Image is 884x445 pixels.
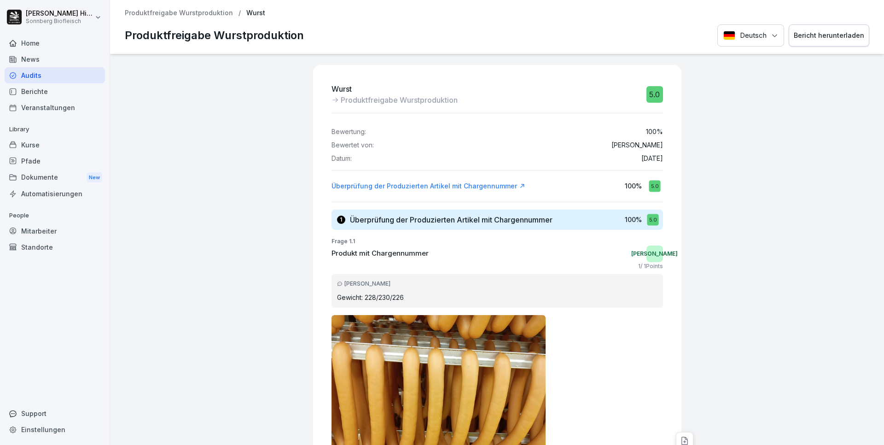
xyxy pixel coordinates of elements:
p: 100 % [625,181,642,191]
p: Sonnberg Biofleisch [26,18,93,24]
p: Produktfreigabe Wurstproduktion [341,94,458,105]
a: Pfade [5,153,105,169]
div: 5.0 [646,86,663,103]
p: / [238,9,241,17]
p: [PERSON_NAME] Hinterreither [26,10,93,18]
a: DokumenteNew [5,169,105,186]
button: Language [717,24,784,47]
button: Bericht herunterladen [789,24,869,47]
a: Kurse [5,137,105,153]
a: Automatisierungen [5,186,105,202]
p: Library [5,122,105,137]
div: Dokumente [5,169,105,186]
a: Einstellungen [5,422,105,438]
p: [DATE] [641,155,663,163]
p: Wurst [246,9,265,17]
div: [PERSON_NAME] [646,246,663,262]
p: People [5,208,105,223]
div: [PERSON_NAME] [337,280,657,288]
p: Frage 1.1 [331,237,663,246]
a: Berichte [5,83,105,100]
a: News [5,51,105,67]
img: Deutsch [723,31,735,40]
p: 1 / 1 Points [638,262,663,270]
p: Bewertet von: [331,141,374,149]
a: Überprüfung der Produzierten Artikel mit Chargennummer [331,182,525,191]
p: Wurst [331,83,458,94]
p: Bewertung: [331,128,366,136]
p: Deutsch [740,30,767,41]
h3: Überprüfung der Produzierten Artikel mit Chargennummer [350,215,552,225]
p: Produkt mit Chargennummer [331,248,429,259]
div: 1 [337,216,345,224]
a: Home [5,35,105,51]
div: New [87,172,102,183]
p: Datum: [331,155,352,163]
p: 100 % [625,215,642,224]
p: Gewicht: 228/230/226 [337,293,657,302]
a: Standorte [5,239,105,255]
a: Veranstaltungen [5,100,105,116]
div: Support [5,405,105,422]
p: 100 % [646,128,663,136]
div: 5.0 [647,214,658,225]
a: Mitarbeiter [5,223,105,239]
a: Produktfreigabe Wurstproduktion [125,9,233,17]
div: Bericht herunterladen [794,30,864,41]
p: [PERSON_NAME] [611,141,663,149]
div: 5.0 [649,180,660,192]
p: Produktfreigabe Wurstproduktion [125,27,304,44]
a: Audits [5,67,105,83]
